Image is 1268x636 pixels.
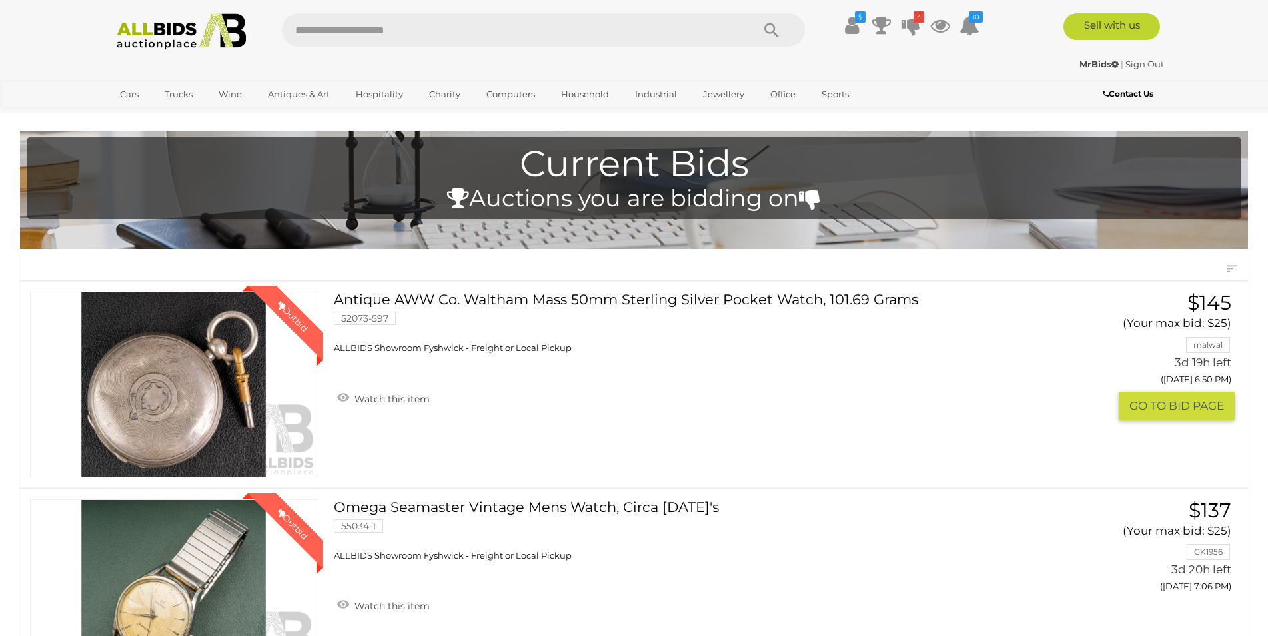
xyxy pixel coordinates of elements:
[334,595,433,615] a: Watch this item
[344,292,1033,354] a: Antique AWW Co. Waltham Mass 50mm Sterling Silver Pocket Watch, 101.69 Grams 52073-597 ALLBIDS Sh...
[626,83,686,105] a: Industrial
[842,13,862,37] a: $
[1053,292,1235,420] a: $145 (Your max bid: $25) malwal 3d 19h left ([DATE] 6:50 PM) GO TO BID PAGE
[1063,13,1160,40] a: Sell with us
[1125,59,1164,69] a: Sign Out
[1079,59,1121,69] a: MrBids
[1079,59,1119,69] strong: MrBids
[1121,59,1123,69] span: |
[351,393,430,405] span: Watch this item
[1103,89,1153,99] b: Contact Us
[111,105,223,127] a: [GEOGRAPHIC_DATA]
[33,186,1235,212] h4: Auctions you are bidding on
[210,83,251,105] a: Wine
[30,292,317,477] a: Outbid
[969,11,983,23] i: 10
[914,11,924,23] i: 3
[855,11,866,23] i: $
[262,493,323,555] div: Outbid
[111,83,147,105] a: Cars
[259,83,338,105] a: Antiques & Art
[1053,499,1235,599] a: $137 (Your max bid: $25) GK1956 3d 20h left ([DATE] 7:06 PM)
[344,499,1033,562] a: Omega Seamaster Vintage Mens Watch, Circa [DATE]'s 55034-1 ALLBIDS Showroom Fyshwick - Freight or...
[552,83,618,105] a: Household
[262,286,323,347] div: Outbid
[347,83,412,105] a: Hospitality
[351,600,430,612] span: Watch this item
[738,13,805,47] button: Search
[959,13,979,37] a: 10
[1189,498,1231,523] span: $137
[1119,392,1235,420] button: GO TO BID PAGE
[334,388,433,408] a: Watch this item
[156,83,201,105] a: Trucks
[813,83,858,105] a: Sports
[109,13,254,50] img: Allbids.com.au
[1103,87,1157,101] a: Contact Us
[478,83,544,105] a: Computers
[694,83,753,105] a: Jewellery
[1187,290,1231,315] span: $145
[33,144,1235,184] h1: Current Bids
[901,13,921,37] a: 3
[762,83,804,105] a: Office
[420,83,469,105] a: Charity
